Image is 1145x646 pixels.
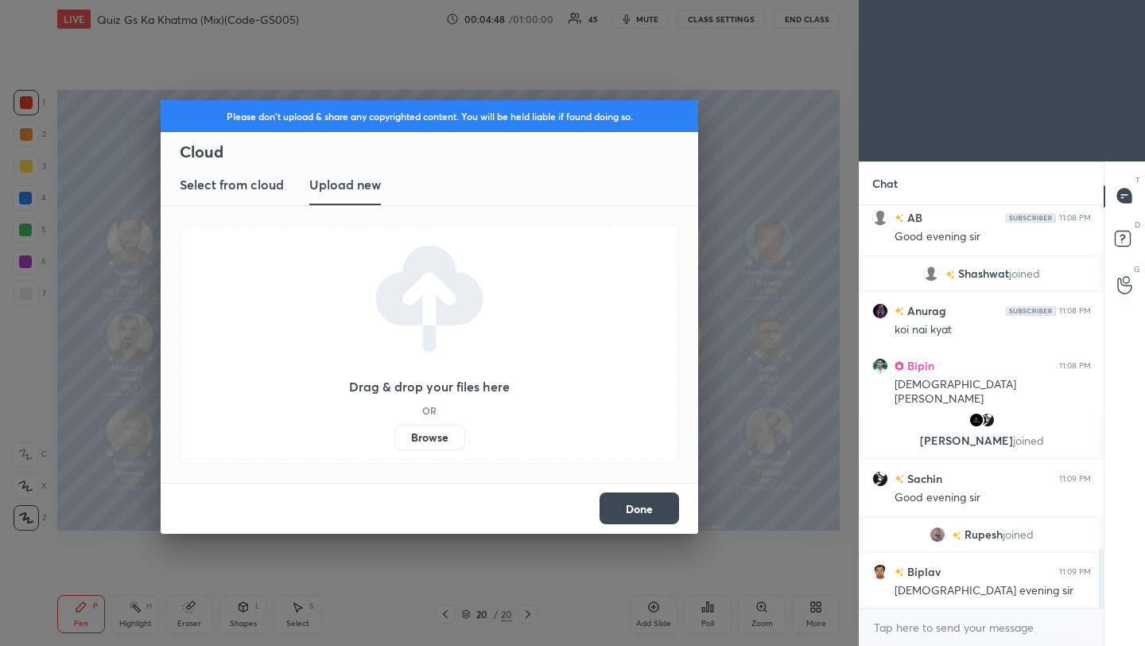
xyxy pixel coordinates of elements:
[930,527,945,543] img: 29f33c73de144b7d8a1f7f266d786778.jpg
[895,307,904,316] img: no-rating-badge.077c3623.svg
[895,377,1091,407] div: [DEMOGRAPHIC_DATA][PERSON_NAME]
[945,270,955,278] img: no-rating-badge.077c3623.svg
[180,175,284,194] h3: Select from cloud
[422,406,437,415] h5: OR
[180,142,698,162] h2: Cloud
[1059,360,1091,370] div: 11:08 PM
[980,412,996,428] img: e5119330083c48789a1bcaf555af1443.82931577_3
[161,100,698,132] div: Please don't upload & share any copyrighted content. You will be held liable if found doing so.
[872,357,888,373] img: 3510792fd37440e1bac0db2810bb4e36.jpg
[872,470,888,486] img: e5119330083c48789a1bcaf555af1443.82931577_3
[1005,305,1056,315] img: Yh7BfnbMxzoAAAAASUVORK5CYII=
[600,492,679,524] button: Done
[1135,219,1140,231] p: D
[1059,566,1091,576] div: 11:09 PM
[952,531,961,539] img: no-rating-badge.077c3623.svg
[1009,267,1040,280] span: joined
[1059,212,1091,222] div: 11:08 PM
[872,302,888,318] img: fc9e10489bff4e058060440591ca0fbc.jpg
[1005,212,1056,222] img: Yh7BfnbMxzoAAAAASUVORK5CYII=
[1134,263,1140,275] p: G
[860,205,1104,609] div: grid
[1059,473,1091,483] div: 11:09 PM
[895,583,1091,599] div: [DEMOGRAPHIC_DATA] evening sir
[895,214,904,223] img: no-rating-badge.077c3623.svg
[895,490,1091,506] div: Good evening sir
[904,470,942,487] h6: Sachin
[923,266,939,282] img: default.png
[1135,174,1140,186] p: T
[895,361,904,371] img: Learner_Badge_pro_50a137713f.svg
[895,322,1091,338] div: koi nai kyat
[1003,528,1034,541] span: joined
[873,434,1090,447] p: [PERSON_NAME]
[904,563,941,580] h6: Biplav
[904,357,934,374] h6: Bipin
[872,209,888,225] img: default.png
[860,162,910,204] p: Chat
[895,475,904,484] img: no-rating-badge.077c3623.svg
[895,229,1091,245] div: Good evening sir
[309,175,381,194] h3: Upload new
[872,563,888,579] img: 38cc586e98444ad490d525779bd7ffec.jpg
[1059,305,1091,315] div: 11:08 PM
[958,267,1009,280] span: Shashwat
[349,380,510,393] h3: Drag & drop your files here
[904,302,946,319] h6: Anurag
[968,412,984,428] img: bf1bec5e094142a684703cfb257ec660.jpg
[895,568,904,577] img: no-rating-badge.077c3623.svg
[1013,433,1044,448] span: joined
[904,209,922,226] h6: AB
[965,528,1003,541] span: Rupesh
